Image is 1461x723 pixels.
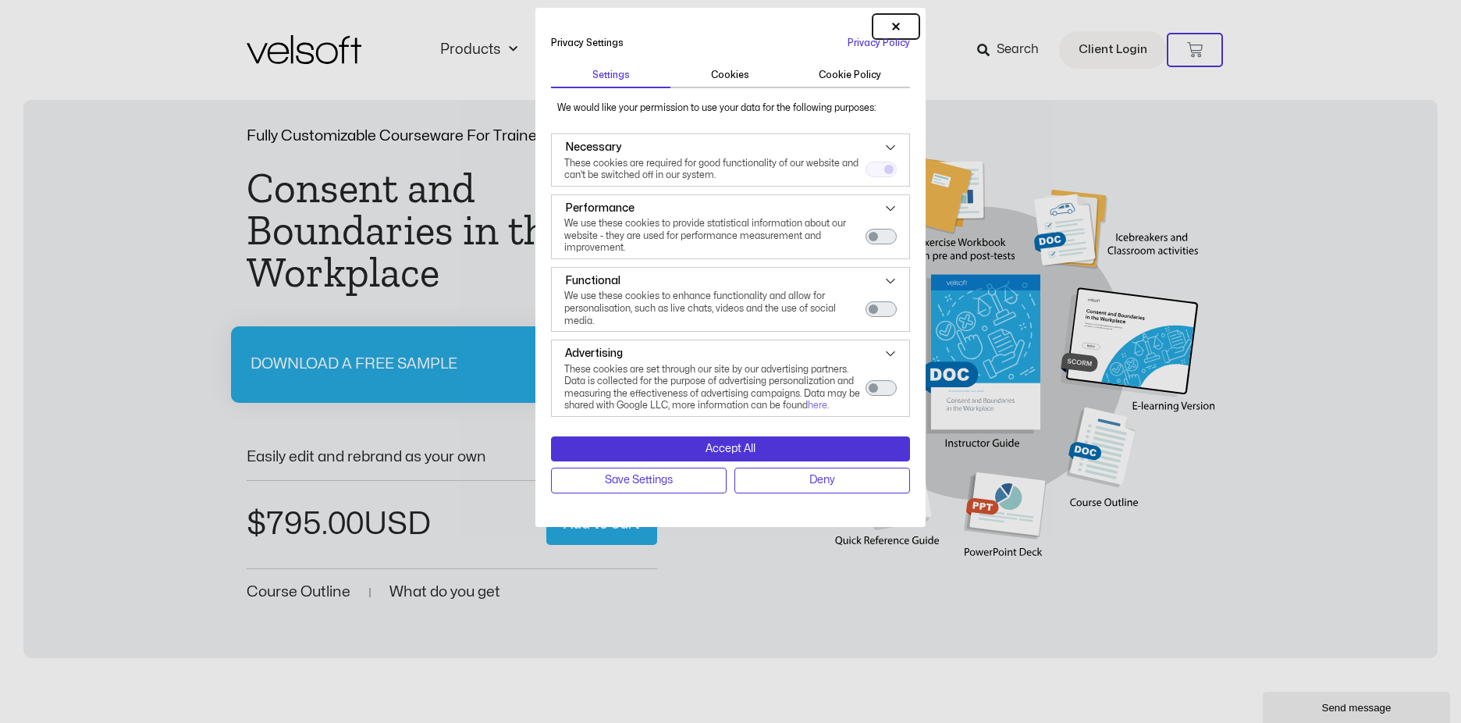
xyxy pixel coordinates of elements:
button: Close [873,14,919,39]
h3: Functional [565,272,620,290]
div: We would like your permission to use your data for the following purposes: [551,101,910,115]
button: See more about: Necessary [884,138,897,157]
p: We use these cookies to enhance functionality and allow for personalisation, such as live chats, ... [564,290,866,327]
span: Save Settings [605,472,673,489]
h3: Necessary [565,139,621,156]
span: Accept All [706,440,755,458]
button: Functional [564,272,621,290]
button: Settings [551,63,670,88]
button: Advertising [866,380,897,396]
h3: Performance [565,200,635,217]
p: These cookies are set through our site by our advertising partners. [564,364,866,376]
a: Privacy Policy [848,38,910,48]
button: See more about: Advertising [884,344,897,363]
button: Performance [564,199,635,218]
button: Necessary [564,138,622,157]
p: We use these cookies to provide statistical information about our website - they are used for per... [564,218,866,255]
div: Send message [12,13,176,25]
h3: Advertising [565,345,623,362]
p: These cookies are required for good functionality of our website and can't be switched off in our... [564,158,866,182]
button: See more about: Functional [884,272,897,290]
button: Necessary [866,162,897,177]
button: Cookies [670,63,790,88]
button: Advertising [564,344,624,363]
p: Data is collected for the purpose of advertising personalization and measuring the effectiveness ... [564,376,866,412]
h2: Privacy Settings [551,35,719,51]
button: Functional [866,301,897,317]
button: Performance [866,229,897,244]
button: Accept all cookies [551,436,910,461]
button: See more about: Performance [884,199,897,218]
a: here [808,401,827,410]
span: Deny [809,472,835,489]
button: Cookie Policy [791,63,910,88]
button: Deny all cookies [734,468,910,493]
button: Save cookie settings [551,468,727,493]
